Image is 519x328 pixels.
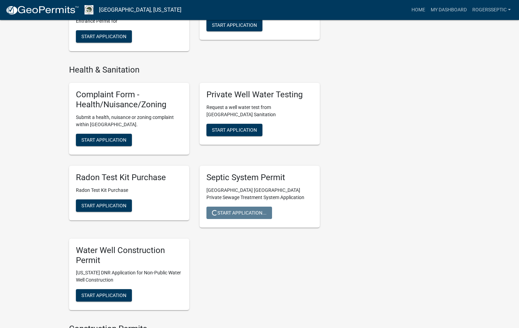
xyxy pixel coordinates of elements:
[206,104,313,118] p: Request a well water test from [GEOGRAPHIC_DATA] Sanitation
[76,245,182,265] h5: Water Well Construction Permit
[69,65,320,75] h4: Health & Sanitation
[206,207,272,219] button: Start Application...
[81,137,126,143] span: Start Application
[212,127,257,133] span: Start Application
[470,3,514,17] a: rogersseptic
[428,3,470,17] a: My Dashboard
[409,3,428,17] a: Home
[76,173,182,183] h5: Radon Test Kit Purchase
[76,18,182,25] p: Entrance Permit for
[206,19,262,31] button: Start Application
[76,187,182,194] p: Radon Test Kit Purchase
[76,114,182,128] p: Submit a health, nuisance or zoning complaint within [GEOGRAPHIC_DATA].
[212,22,257,28] span: Start Application
[76,269,182,284] p: [US_STATE] DNR Application for Non-Public Water Well Construction
[206,124,262,136] button: Start Application
[99,4,181,16] a: [GEOGRAPHIC_DATA], [US_STATE]
[76,134,132,146] button: Start Application
[81,203,126,208] span: Start Application
[84,5,93,14] img: Boone County, Iowa
[81,293,126,298] span: Start Application
[76,289,132,302] button: Start Application
[81,33,126,39] span: Start Application
[212,210,267,215] span: Start Application...
[76,90,182,110] h5: Complaint Form - Health/Nuisance/Zoning
[206,173,313,183] h5: Septic System Permit
[206,90,313,100] h5: Private Well Water Testing
[76,199,132,212] button: Start Application
[76,30,132,43] button: Start Application
[206,187,313,201] p: [GEOGRAPHIC_DATA] [GEOGRAPHIC_DATA] Private Sewage Treatment System Application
